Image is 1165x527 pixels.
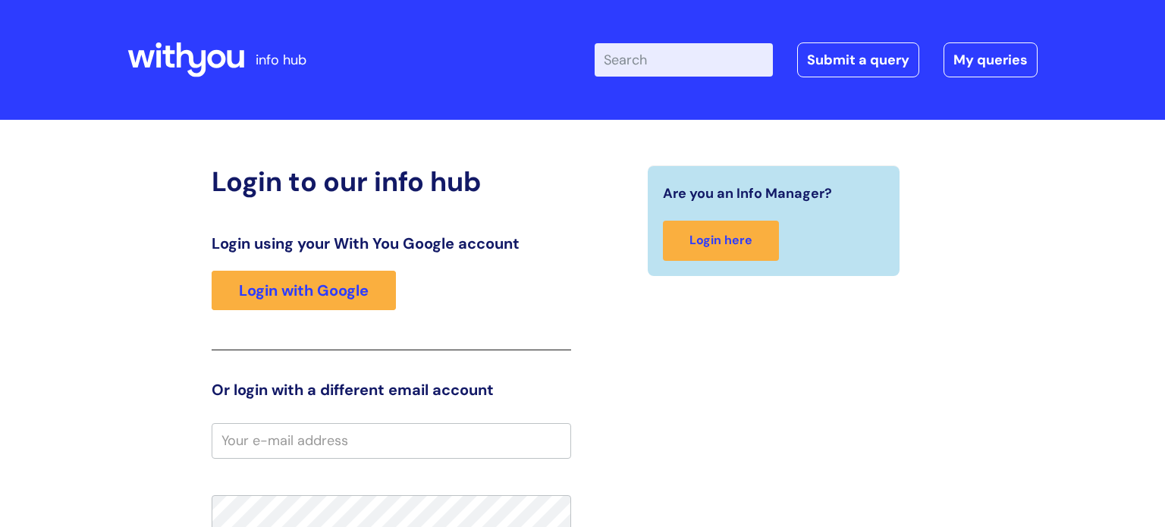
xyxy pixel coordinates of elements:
h3: Login using your With You Google account [212,234,571,253]
h3: Or login with a different email account [212,381,571,399]
p: info hub [256,48,306,72]
a: My queries [944,42,1038,77]
h2: Login to our info hub [212,165,571,198]
a: Login with Google [212,271,396,310]
a: Submit a query [797,42,919,77]
span: Are you an Info Manager? [663,181,832,205]
input: Your e-mail address [212,423,571,458]
input: Search [595,43,773,77]
a: Login here [663,221,779,261]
